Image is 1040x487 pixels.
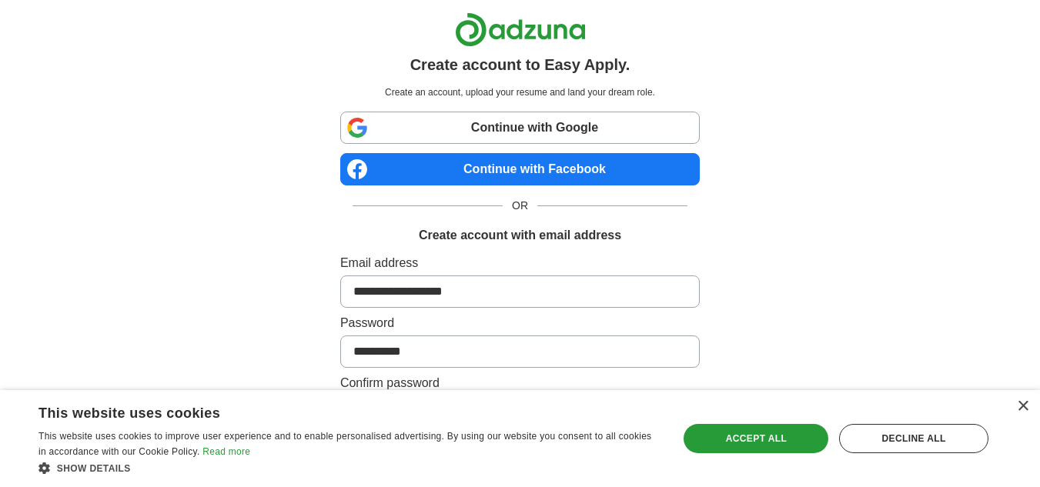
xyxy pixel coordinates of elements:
[38,431,651,457] span: This website uses cookies to improve user experience and to enable personalised advertising. By u...
[57,463,131,474] span: Show details
[340,314,700,332] label: Password
[839,424,988,453] div: Decline all
[343,85,697,99] p: Create an account, upload your resume and land your dream role.
[684,424,828,453] div: Accept all
[1017,401,1028,412] div: Close
[455,12,586,47] img: Adzuna logo
[38,399,621,422] div: This website uses cookies
[410,53,630,76] h1: Create account to Easy Apply.
[340,112,700,144] a: Continue with Google
[202,446,250,457] a: Read more, opens a new window
[340,374,700,392] label: Confirm password
[503,198,537,214] span: OR
[419,226,621,245] h1: Create account with email address
[38,460,660,475] div: Show details
[340,254,700,272] label: Email address
[340,153,700,185] a: Continue with Facebook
